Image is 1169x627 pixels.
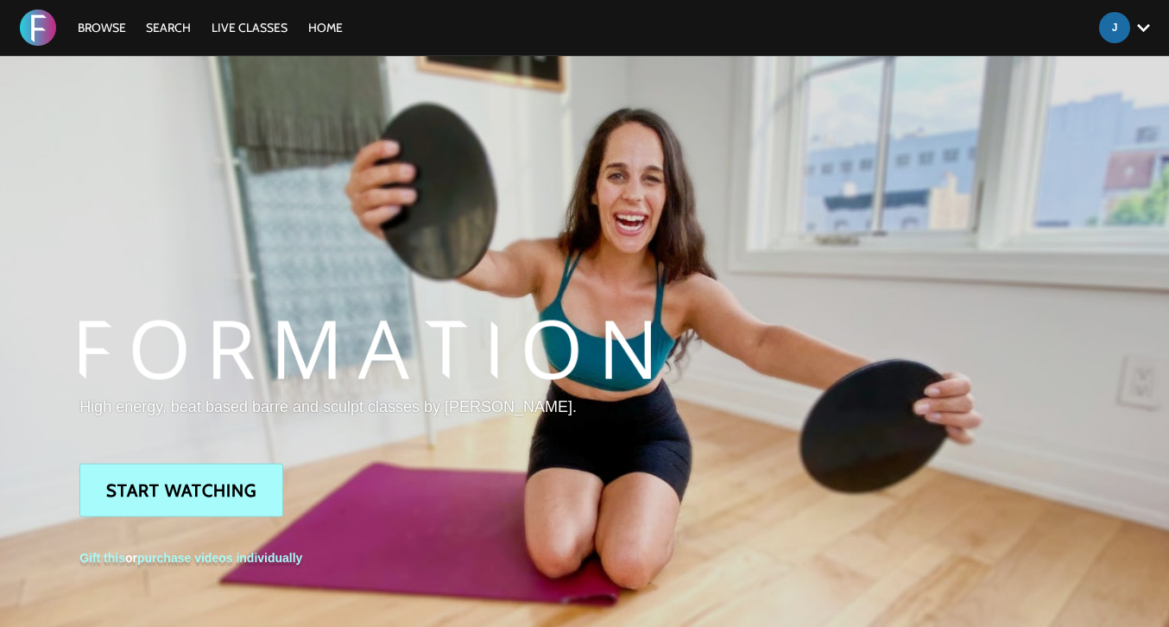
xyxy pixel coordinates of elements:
[137,20,199,35] a: Search
[79,551,125,565] a: Gift this
[300,20,351,35] a: HOME
[137,551,302,565] a: purchase videos individually
[20,9,56,46] img: FORMATION
[79,396,651,418] p: High energy, beat based barre and sculpt classes by [PERSON_NAME].
[79,320,651,380] img: FORMATION
[79,464,283,517] a: Start Watching
[203,20,296,35] a: LIVE CLASSES
[69,20,135,35] a: Browse
[79,551,302,565] span: or
[69,19,352,36] nav: Primary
